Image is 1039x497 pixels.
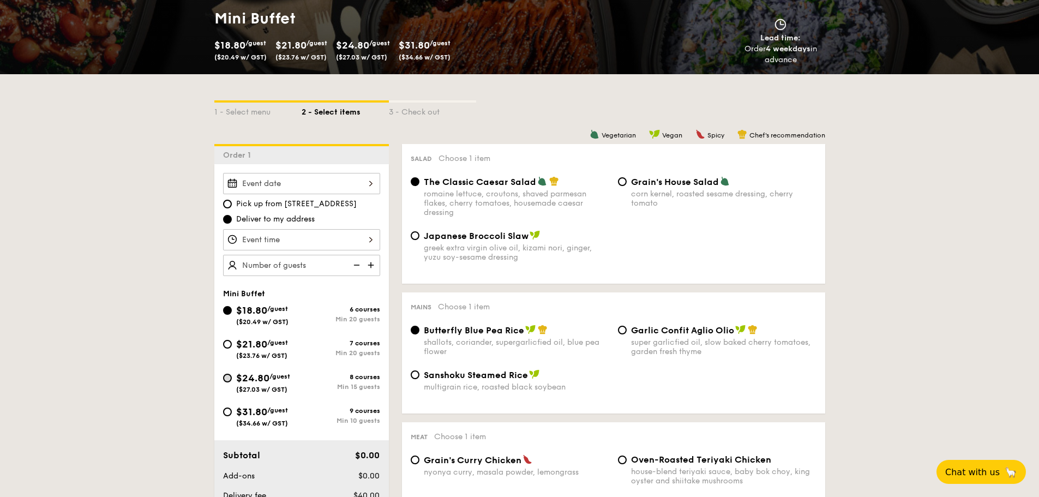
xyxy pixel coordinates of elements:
[267,305,288,313] span: /guest
[424,243,609,262] div: greek extra virgin olive oil, kizami nori, ginger, yuzu soy-sesame dressing
[223,215,232,224] input: Deliver to my address
[302,417,380,424] div: Min 10 guests
[936,460,1026,484] button: Chat with us🦙
[275,53,327,61] span: ($23.76 w/ GST)
[223,471,255,481] span: Add-ons
[236,372,269,384] span: $24.80
[223,229,380,250] input: Event time
[538,325,548,334] img: icon-chef-hat.a58ddaea.svg
[631,467,816,486] div: house-blend teriyaki sauce, baby bok choy, king oyster and shiitake mushrooms
[424,231,528,241] span: Japanese Broccoli Slaw
[399,39,430,51] span: $31.80
[275,39,307,51] span: $21.80
[537,176,547,186] img: icon-vegetarian.fe4039eb.svg
[411,370,419,379] input: Sanshoku Steamed Ricemultigrain rice, roasted black soybean
[302,103,389,118] div: 2 - Select items
[223,450,260,460] span: Subtotal
[424,382,609,392] div: multigrain rice, roasted black soybean
[424,177,536,187] span: The Classic Caesar Salad
[720,176,730,186] img: icon-vegetarian.fe4039eb.svg
[355,450,380,460] span: $0.00
[223,289,265,298] span: Mini Buffet
[590,129,599,139] img: icon-vegetarian.fe4039eb.svg
[424,338,609,356] div: shallots, coriander, supergarlicfied oil, blue pea flower
[439,154,490,163] span: Choose 1 item
[302,373,380,381] div: 8 courses
[236,406,267,418] span: $31.80
[302,349,380,357] div: Min 20 guests
[529,369,540,379] img: icon-vegan.f8ff3823.svg
[236,304,267,316] span: $18.80
[522,454,532,464] img: icon-spicy.37a8142b.svg
[434,432,486,441] span: Choose 1 item
[236,352,287,360] span: ($23.76 w/ GST)
[223,374,232,382] input: $24.80/guest($27.03 w/ GST)8 coursesMin 15 guests
[772,19,789,31] img: icon-clock.2db775ea.svg
[430,39,451,47] span: /guest
[223,306,232,315] input: $18.80/guest($20.49 w/ GST)6 coursesMin 20 guests
[358,471,380,481] span: $0.00
[737,129,747,139] img: icon-chef-hat.a58ddaea.svg
[302,383,380,391] div: Min 15 guests
[618,326,627,334] input: Garlic Confit Aglio Oliosuper garlicfied oil, slow baked cherry tomatoes, garden fresh thyme
[945,467,1000,477] span: Chat with us
[411,433,428,441] span: Meat
[223,340,232,349] input: $21.80/guest($23.76 w/ GST)7 coursesMin 20 guests
[364,255,380,276] img: icon-add.58712e84.svg
[530,230,540,240] img: icon-vegan.f8ff3823.svg
[525,325,536,334] img: icon-vegan.f8ff3823.svg
[707,131,724,139] span: Spicy
[369,39,390,47] span: /guest
[760,33,801,43] span: Lead time:
[214,103,302,118] div: 1 - Select menu
[631,338,816,356] div: super garlicfied oil, slow baked cherry tomatoes, garden fresh thyme
[602,131,636,139] span: Vegetarian
[223,200,232,208] input: Pick up from [STREET_ADDRESS]
[302,339,380,347] div: 7 courses
[307,39,327,47] span: /guest
[236,386,287,393] span: ($27.03 w/ GST)
[424,325,524,336] span: Butterfly Blue Pea Rice
[269,373,290,380] span: /guest
[549,176,559,186] img: icon-chef-hat.a58ddaea.svg
[302,407,380,415] div: 9 courses
[214,53,267,61] span: ($20.49 w/ GST)
[411,456,419,464] input: Grain's Curry Chickennyonya curry, masala powder, lemongrass
[662,131,682,139] span: Vegan
[214,39,245,51] span: $18.80
[732,44,830,65] div: Order in advance
[424,370,528,380] span: Sanshoku Steamed Rice
[424,189,609,217] div: romaine lettuce, croutons, shaved parmesan flakes, cherry tomatoes, housemade caesar dressing
[214,9,515,28] h1: Mini Buffet
[399,53,451,61] span: ($34.66 w/ GST)
[424,455,521,465] span: Grain's Curry Chicken
[302,306,380,313] div: 6 courses
[347,255,364,276] img: icon-reduce.1d2dbef1.svg
[411,303,431,311] span: Mains
[649,129,660,139] img: icon-vegan.f8ff3823.svg
[236,214,315,225] span: Deliver to my address
[748,325,758,334] img: icon-chef-hat.a58ddaea.svg
[438,302,490,312] span: Choose 1 item
[223,408,232,416] input: $31.80/guest($34.66 w/ GST)9 coursesMin 10 guests
[424,468,609,477] div: nyonya curry, masala powder, lemongrass
[236,420,288,427] span: ($34.66 w/ GST)
[267,339,288,346] span: /guest
[695,129,705,139] img: icon-spicy.37a8142b.svg
[618,177,627,186] input: Grain's House Saladcorn kernel, roasted sesame dressing, cherry tomato
[245,39,266,47] span: /guest
[411,155,432,163] span: Salad
[735,325,746,334] img: icon-vegan.f8ff3823.svg
[766,44,810,53] strong: 4 weekdays
[267,406,288,414] span: /guest
[631,189,816,208] div: corn kernel, roasted sesame dressing, cherry tomato
[631,177,719,187] span: Grain's House Salad
[223,255,380,276] input: Number of guests
[749,131,825,139] span: Chef's recommendation
[389,103,476,118] div: 3 - Check out
[223,173,380,194] input: Event date
[1004,466,1017,478] span: 🦙
[236,199,357,209] span: Pick up from [STREET_ADDRESS]
[411,231,419,240] input: Japanese Broccoli Slawgreek extra virgin olive oil, kizami nori, ginger, yuzu soy-sesame dressing
[236,338,267,350] span: $21.80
